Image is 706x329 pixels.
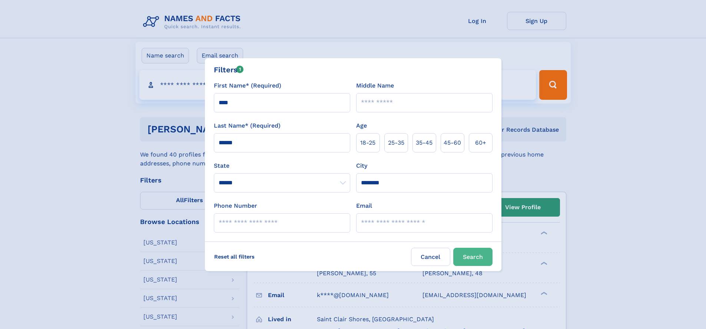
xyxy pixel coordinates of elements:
[214,161,350,170] label: State
[360,138,375,147] span: 18‑25
[214,81,281,90] label: First Name* (Required)
[209,248,259,266] label: Reset all filters
[475,138,486,147] span: 60+
[214,64,244,75] div: Filters
[444,138,461,147] span: 45‑60
[356,201,372,210] label: Email
[356,81,394,90] label: Middle Name
[416,138,432,147] span: 35‑45
[214,201,257,210] label: Phone Number
[356,121,367,130] label: Age
[356,161,367,170] label: City
[411,248,450,266] label: Cancel
[214,121,281,130] label: Last Name* (Required)
[453,248,493,266] button: Search
[388,138,404,147] span: 25‑35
